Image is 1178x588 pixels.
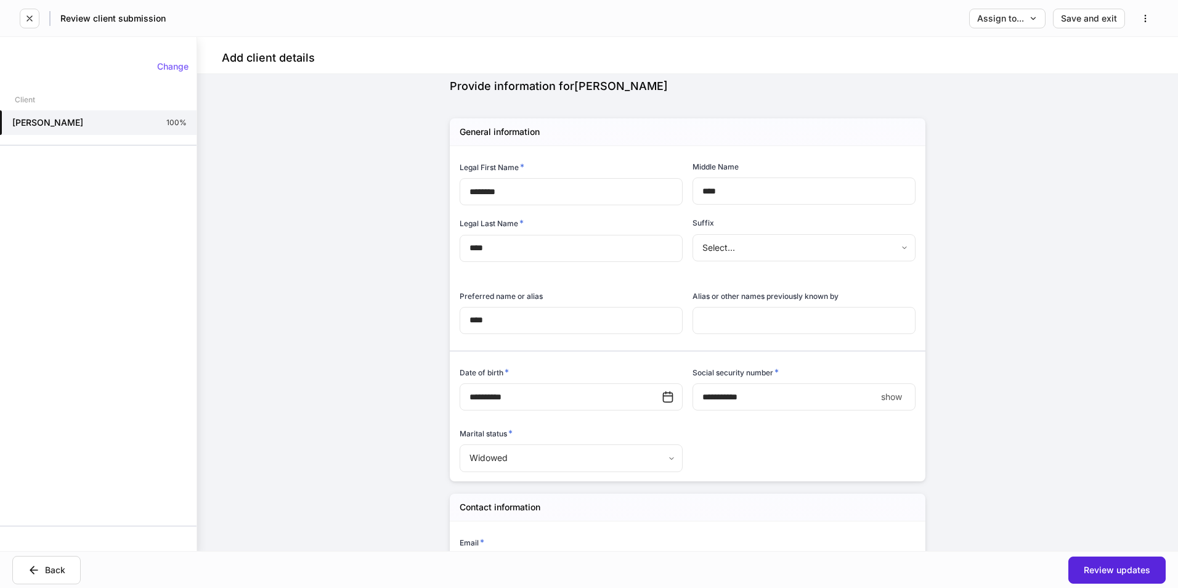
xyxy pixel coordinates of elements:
[460,290,543,302] h6: Preferred name or alias
[693,161,739,173] h6: Middle Name
[12,556,81,584] button: Back
[977,14,1038,23] div: Assign to...
[12,116,83,129] h5: [PERSON_NAME]
[149,57,197,76] button: Change
[460,161,524,173] h6: Legal First Name
[460,444,682,472] div: Widowed
[693,366,779,378] h6: Social security number
[460,501,540,513] h5: Contact information
[460,536,484,549] h6: Email
[460,366,509,378] h6: Date of birth
[460,427,513,439] h6: Marital status
[166,118,187,128] p: 100%
[222,51,315,65] h4: Add client details
[881,391,902,403] p: show
[1061,14,1117,23] div: Save and exit
[1053,9,1125,28] button: Save and exit
[60,12,166,25] h5: Review client submission
[28,564,65,576] div: Back
[450,79,925,94] div: Provide information for [PERSON_NAME]
[1068,557,1166,584] button: Review updates
[693,290,839,302] h6: Alias or other names previously known by
[15,89,35,110] div: Client
[460,217,524,229] h6: Legal Last Name
[693,234,915,261] div: Select...
[157,62,189,71] div: Change
[460,126,540,138] h5: General information
[969,9,1046,28] button: Assign to...
[693,217,714,229] h6: Suffix
[1084,566,1150,574] div: Review updates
